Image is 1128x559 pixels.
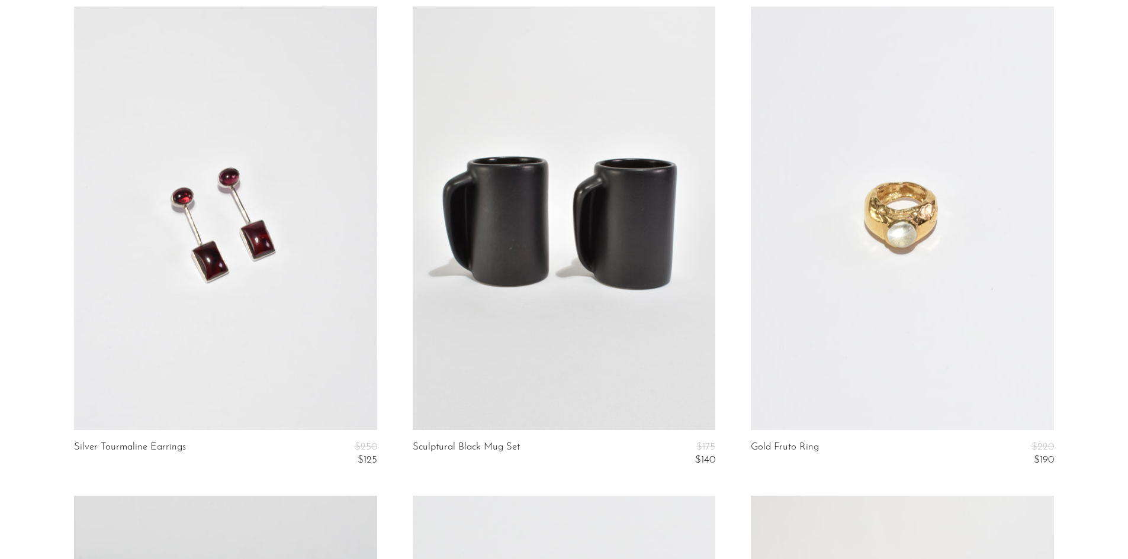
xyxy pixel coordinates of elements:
span: $250 [355,442,377,452]
a: Gold Fruto Ring [751,442,819,466]
span: $175 [696,442,715,452]
span: $140 [695,455,715,465]
span: $220 [1031,442,1054,452]
a: Silver Tourmaline Earrings [74,442,186,466]
span: $190 [1034,455,1054,465]
span: $125 [358,455,377,465]
a: Sculptural Black Mug Set [413,442,520,466]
